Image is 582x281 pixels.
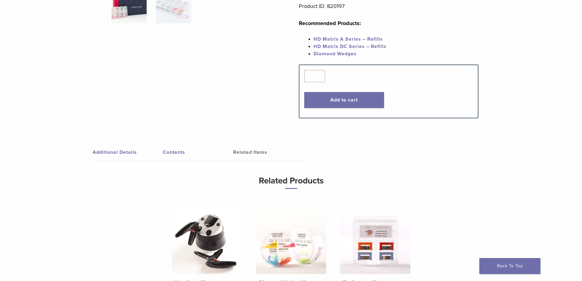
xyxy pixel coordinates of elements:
[128,173,455,189] h3: Related Products
[313,36,383,42] a: HD Matrix A Series – Refills
[163,144,233,161] a: Contents
[93,144,163,161] a: Additional Details
[313,51,357,57] a: Diamond Wedges
[256,204,326,274] img: Diamond Wedge Kits
[340,204,410,274] img: TruContact Kit
[299,20,361,27] strong: Recommended Products:
[299,2,478,11] p: Product ID: 820197
[233,144,303,161] a: Related Items
[479,258,540,274] a: Back To Top
[313,43,386,50] a: HD Matrix DC Series – Refills
[304,92,384,108] button: Add to cart
[172,204,242,274] img: HeatSync Kit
